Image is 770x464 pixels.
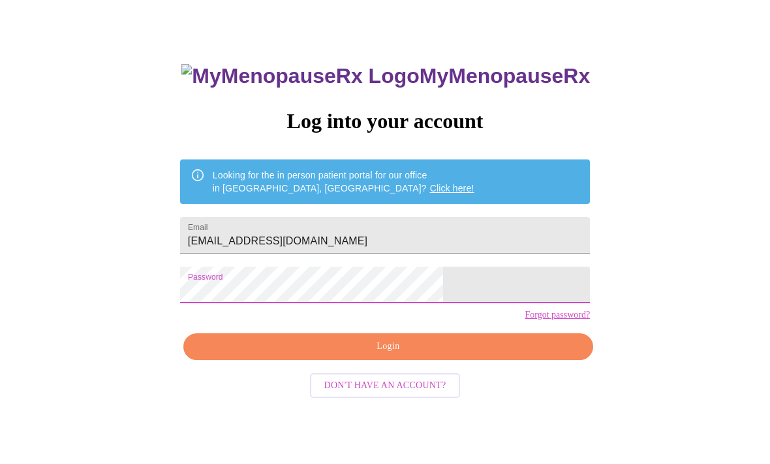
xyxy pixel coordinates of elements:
img: MyMenopauseRx Logo [181,64,419,88]
h3: Log into your account [180,109,590,133]
a: Don't have an account? [307,378,464,389]
span: Don't have an account? [324,378,446,394]
div: Looking for the in person patient portal for our office in [GEOGRAPHIC_DATA], [GEOGRAPHIC_DATA]? [213,163,474,200]
h3: MyMenopauseRx [181,64,590,88]
span: Login [198,339,578,355]
a: Click here! [430,183,474,193]
button: Login [183,333,593,360]
a: Forgot password? [525,310,590,320]
button: Don't have an account? [310,373,461,399]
